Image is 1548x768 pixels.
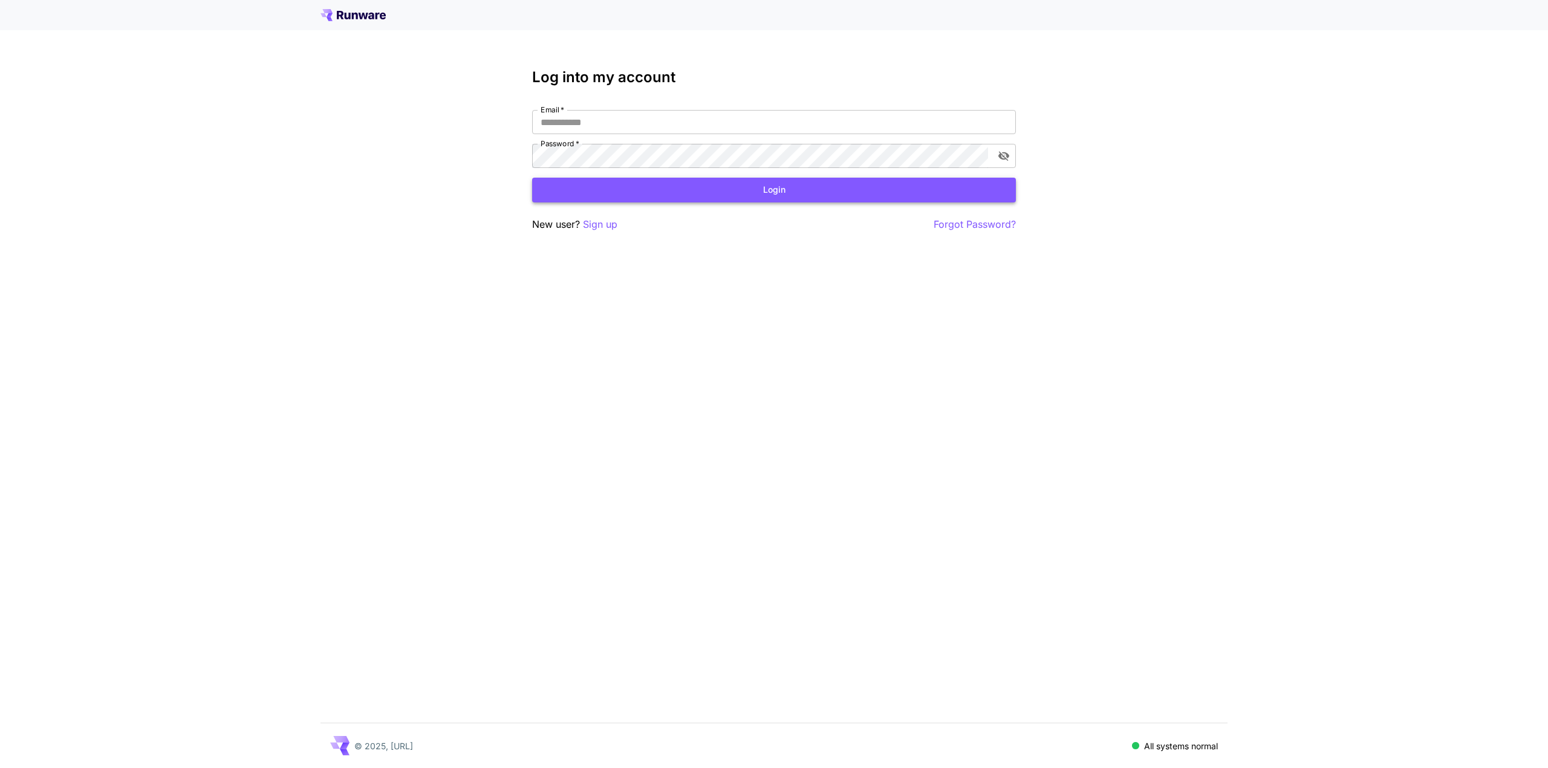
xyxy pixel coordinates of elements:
button: Forgot Password? [934,217,1016,232]
p: All systems normal [1144,740,1218,752]
button: toggle password visibility [993,145,1015,167]
button: Sign up [583,217,617,232]
button: Login [532,178,1016,202]
label: Email [541,105,564,115]
p: © 2025, [URL] [354,740,413,752]
p: New user? [532,217,617,232]
h3: Log into my account [532,69,1016,86]
label: Password [541,138,579,149]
